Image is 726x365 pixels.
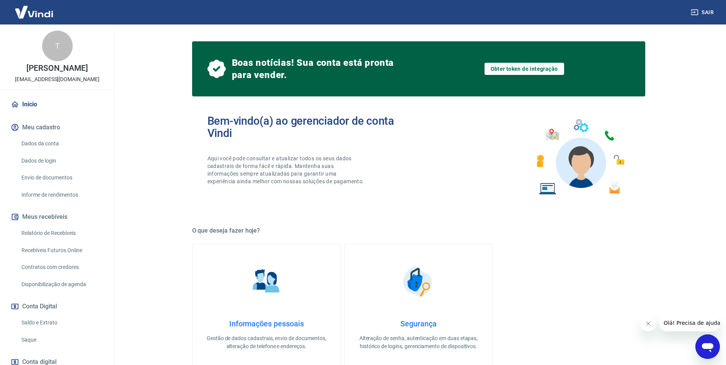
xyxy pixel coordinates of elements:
[18,187,105,203] a: Informe de rendimentos
[18,153,105,169] a: Dados de login
[485,63,564,75] a: Obter token de integração
[9,209,105,225] button: Meus recebíveis
[18,332,105,348] a: Saque
[18,259,105,275] a: Contratos com credores
[247,262,286,301] img: Informações pessoais
[207,115,419,139] h2: Bem-vindo(a) ao gerenciador de conta Vindi
[26,64,88,72] p: [PERSON_NAME]
[18,243,105,258] a: Recebíveis Futuros Online
[9,96,105,113] a: Início
[205,319,328,328] h4: Informações pessoais
[357,319,480,328] h4: Segurança
[18,170,105,186] a: Envio de documentos
[15,75,100,83] p: [EMAIL_ADDRESS][DOMAIN_NAME]
[357,334,480,350] p: Alteração de senha, autenticação em duas etapas, histórico de logins, gerenciamento de dispositivos.
[659,314,720,331] iframe: Mensagem da empresa
[399,262,437,301] img: Segurança
[5,5,64,11] span: Olá! Precisa de ajuda?
[42,31,73,61] div: T
[9,0,59,24] img: Vindi
[641,316,656,331] iframe: Fechar mensagem
[689,5,717,20] button: Sair
[205,334,328,350] p: Gestão de dados cadastrais, envio de documentos, alteração de telefone e endereços.
[192,227,645,235] h5: O que deseja fazer hoje?
[18,225,105,241] a: Relatório de Recebíveis
[18,136,105,152] a: Dados da conta
[9,298,105,315] button: Conta Digital
[530,115,630,199] img: Imagem de um avatar masculino com diversos icones exemplificando as funcionalidades do gerenciado...
[18,277,105,292] a: Disponibilização de agenda
[18,315,105,331] a: Saldo e Extrato
[9,119,105,136] button: Meu cadastro
[695,334,720,359] iframe: Botão para abrir a janela de mensagens
[207,155,366,185] p: Aqui você pode consultar e atualizar todos os seus dados cadastrais de forma fácil e rápida. Mant...
[232,57,397,81] span: Boas notícias! Sua conta está pronta para vender.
